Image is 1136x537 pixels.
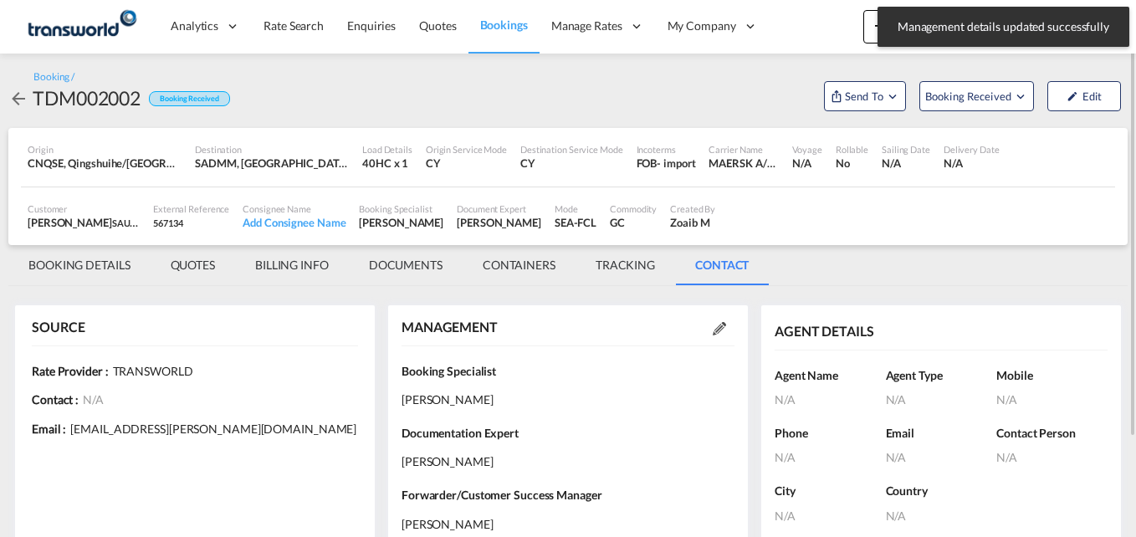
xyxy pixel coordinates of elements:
[775,417,886,450] div: Phone
[349,245,463,285] md-tab-item: DOCUMENTS
[153,202,229,215] div: External Reference
[1067,90,1078,102] md-icon: icon-pencil
[836,143,868,156] div: Rollable
[195,156,349,171] div: SADMM, Ad Dammam, Saudi Arabia, Middle East, Middle East
[925,88,1013,105] span: Booking Received
[836,156,868,171] div: No
[944,156,1000,171] div: N/A
[153,217,182,228] span: 567134
[610,215,657,230] div: GC
[359,215,443,230] div: [PERSON_NAME]
[426,143,507,156] div: Origin Service Mode
[886,474,1108,508] div: Country
[775,391,886,408] div: N/A
[32,422,66,436] b: Email :
[33,70,74,84] div: Booking /
[775,474,886,508] div: City
[886,359,997,392] div: Agent Type
[457,215,541,230] div: [PERSON_NAME]
[32,318,84,336] div: SOURCE
[359,202,443,215] div: Booking Specialist
[402,391,494,408] span: [PERSON_NAME]
[775,449,886,466] div: N/A
[996,417,1108,450] div: Contact Person
[112,216,343,229] span: SAUDI ARABIA AGENCIES COMPANY ([PERSON_NAME])
[32,364,109,378] b: Rate Provider :
[520,143,623,156] div: Destination Service Mode
[863,10,939,43] button: icon-plus 400-fgNewicon-chevron-down
[32,392,79,407] b: Contact :
[555,202,596,215] div: Mode
[996,449,1108,466] div: N/A
[996,391,1108,408] div: N/A
[109,364,193,378] span: TRANSWORLD
[886,417,997,450] div: Email
[195,143,349,156] div: Destination
[402,355,734,388] div: Booking Specialist
[775,508,886,524] div: N/A
[1047,81,1121,111] button: icon-pencilEdit
[670,215,715,230] div: Zoaib M
[149,91,229,107] div: Booking Received
[347,18,396,33] span: Enquiries
[996,359,1108,392] div: Mobile
[463,245,576,285] md-tab-item: CONTAINERS
[264,18,324,33] span: Rate Search
[8,245,151,285] md-tab-item: BOOKING DETAILS
[243,202,345,215] div: Consignee Name
[670,202,715,215] div: Created By
[657,156,695,171] div: - import
[713,322,726,335] md-icon: Edit
[8,84,33,111] div: icon-arrow-left
[8,89,28,109] md-icon: icon-arrow-left
[709,143,779,156] div: Carrier Name
[480,18,528,32] span: Bookings
[709,156,779,171] div: MAERSK A/S / TWKS-DAMMAM
[66,422,356,436] span: [EMAIL_ADDRESS][PERSON_NAME][DOMAIN_NAME]
[426,156,507,171] div: CY
[576,245,675,285] md-tab-item: TRACKING
[843,88,885,105] span: Send To
[28,156,182,171] div: CNQSE, Qingshuihe/Shenzhen, China, Greater China & Far East Asia, Asia Pacific
[792,143,821,156] div: Voyage
[457,202,541,215] div: Document Expert
[28,202,140,215] div: Customer
[151,245,235,285] md-tab-item: QUOTES
[402,516,494,533] span: [PERSON_NAME]
[944,143,1000,156] div: Delivery Date
[362,143,412,156] div: Load Details
[419,18,456,33] span: Quotes
[402,478,734,512] div: Forwarder/Customer Success Manager
[171,18,218,34] span: Analytics
[235,245,349,285] md-tab-item: BILLING INFO
[362,156,412,171] div: 40HC x 1
[637,156,658,171] div: FOB
[551,18,622,34] span: Manage Rates
[886,391,997,408] div: N/A
[675,245,769,285] md-tab-item: CONTACT
[792,156,821,171] div: N/A
[555,215,596,230] div: SEA-FCL
[25,8,138,45] img: 1a84b2306ded11f09c1219774cd0a0fe.png
[886,508,1108,524] div: N/A
[919,81,1034,111] button: Open demo menu
[33,84,141,111] div: TDM002002
[775,322,874,340] div: AGENT DETAILS
[668,18,736,34] span: My Company
[402,417,734,450] div: Documentation Expert
[402,453,494,470] span: [PERSON_NAME]
[610,202,657,215] div: Commodity
[775,359,886,392] div: Agent Name
[637,143,696,156] div: Incoterms
[882,143,930,156] div: Sailing Date
[8,245,769,285] md-pagination-wrapper: Use the left and right arrow keys to navigate between tabs
[824,81,906,111] button: Open demo menu
[79,392,104,407] span: N/A
[28,143,182,156] div: Origin
[893,18,1114,35] span: Management details updated successfully
[17,17,315,34] body: Editor, editor28
[886,449,997,466] div: N/A
[882,156,930,171] div: N/A
[243,215,345,230] div: Add Consignee Name
[520,156,623,171] div: CY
